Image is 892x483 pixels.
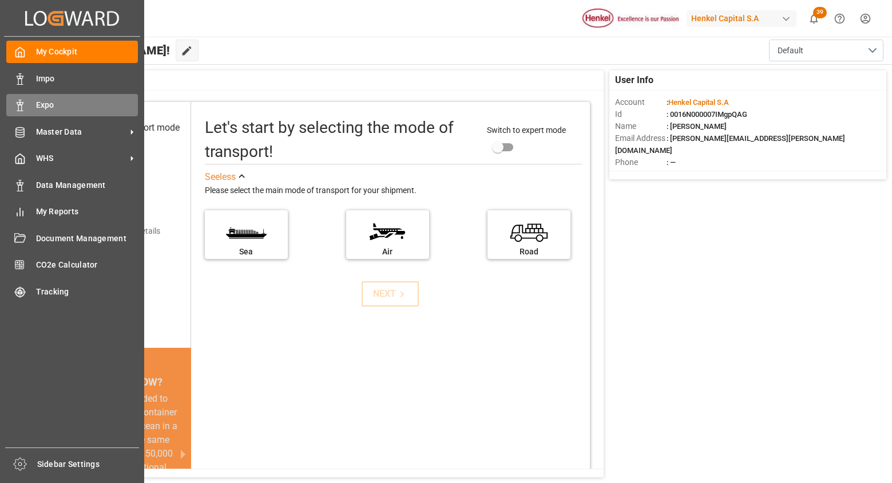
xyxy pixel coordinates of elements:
[615,120,667,132] span: Name
[615,134,845,155] span: : [PERSON_NAME][EMAIL_ADDRESS][PERSON_NAME][DOMAIN_NAME]
[778,45,803,57] span: Default
[36,233,138,245] span: Document Management
[352,246,423,258] div: Air
[6,41,138,63] a: My Cockpit
[667,110,747,119] span: : 0016N000007IMgpQAG
[205,170,236,184] div: See less
[615,156,667,168] span: Phone
[493,246,565,258] div: Road
[687,10,796,27] div: Henkel Capital S.A
[667,158,676,167] span: : —
[36,126,126,138] span: Master Data
[47,40,170,61] span: Hello [PERSON_NAME]!
[6,201,138,223] a: My Reports
[6,227,138,249] a: Document Management
[205,184,582,198] div: Please select the main mode of transport for your shipment.
[801,6,827,32] button: show 39 new notifications
[769,40,883,61] button: open menu
[205,116,475,164] div: Let's start by selecting the mode of transport!
[6,174,138,196] a: Data Management
[6,67,138,89] a: Impo
[36,179,138,191] span: Data Management
[89,225,160,237] div: Add shipping details
[36,73,138,85] span: Impo
[615,168,667,180] span: Account Type
[36,206,138,218] span: My Reports
[36,46,138,58] span: My Cockpit
[487,125,566,135] span: Switch to expert mode
[667,122,727,131] span: : [PERSON_NAME]
[36,286,138,298] span: Tracking
[362,281,419,307] button: NEXT
[615,96,667,108] span: Account
[6,280,138,303] a: Tracking
[36,152,126,164] span: WHS
[6,94,138,116] a: Expo
[36,99,138,111] span: Expo
[582,9,679,29] img: Henkel%20logo.jpg_1689854090.jpg
[211,246,282,258] div: Sea
[827,6,853,32] button: Help Center
[667,170,695,179] span: : Shipper
[687,7,801,29] button: Henkel Capital S.A
[373,287,408,301] div: NEXT
[615,132,667,144] span: Email Address
[668,98,729,107] span: Henkel Capital S.A
[667,98,729,107] span: :
[813,7,827,18] span: 39
[615,73,653,87] span: User Info
[615,108,667,120] span: Id
[6,254,138,276] a: CO2e Calculator
[37,458,140,470] span: Sidebar Settings
[36,259,138,271] span: CO2e Calculator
